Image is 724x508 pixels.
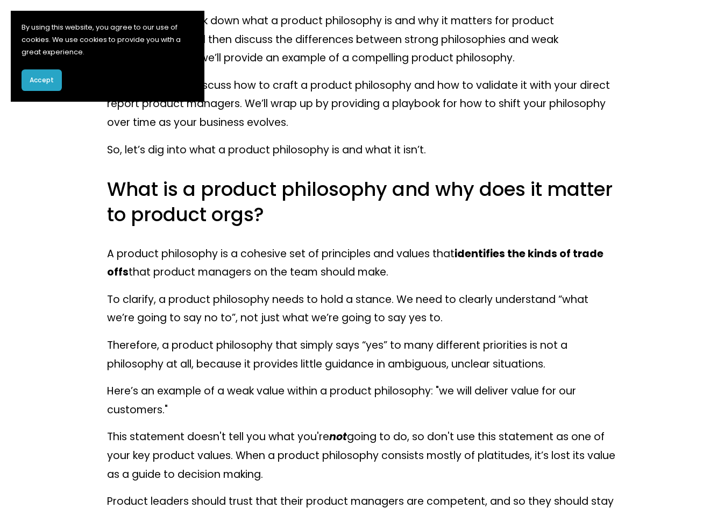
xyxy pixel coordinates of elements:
p: This statement doesn't tell you what you're going to do, so don't use this statement as one of yo... [107,428,617,484]
p: Here’s an example of a weak value within a product philosophy: "we will deliver value for our cus... [107,382,617,419]
h3: What is a product philosophy and why does it matter to product orgs? [107,177,617,227]
p: First, we’ll first break down what a product philosophy is and why it matters for product organiz... [107,12,617,68]
em: not [329,429,347,444]
p: So, let’s dig into what a product philosophy is and what it isn’t. [107,141,617,160]
span: Accept [30,75,54,85]
p: A product philosophy is a cohesive set of principles and values that that product managers on the... [107,245,617,282]
p: To clarify, a product philosophy needs to hold a stance. We need to clearly understand “what we’r... [107,291,617,328]
p: By using this website, you agree to our use of cookies. We use cookies to provide you with a grea... [22,22,194,59]
p: Afterwards, we’ll discuss how to craft a product philosophy and how to validate it with your dire... [107,76,617,132]
button: Accept [22,69,62,91]
section: Cookie banner [11,11,204,102]
p: Therefore, a product philosophy that simply says “yes” to many different priorities is not a phil... [107,336,617,373]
